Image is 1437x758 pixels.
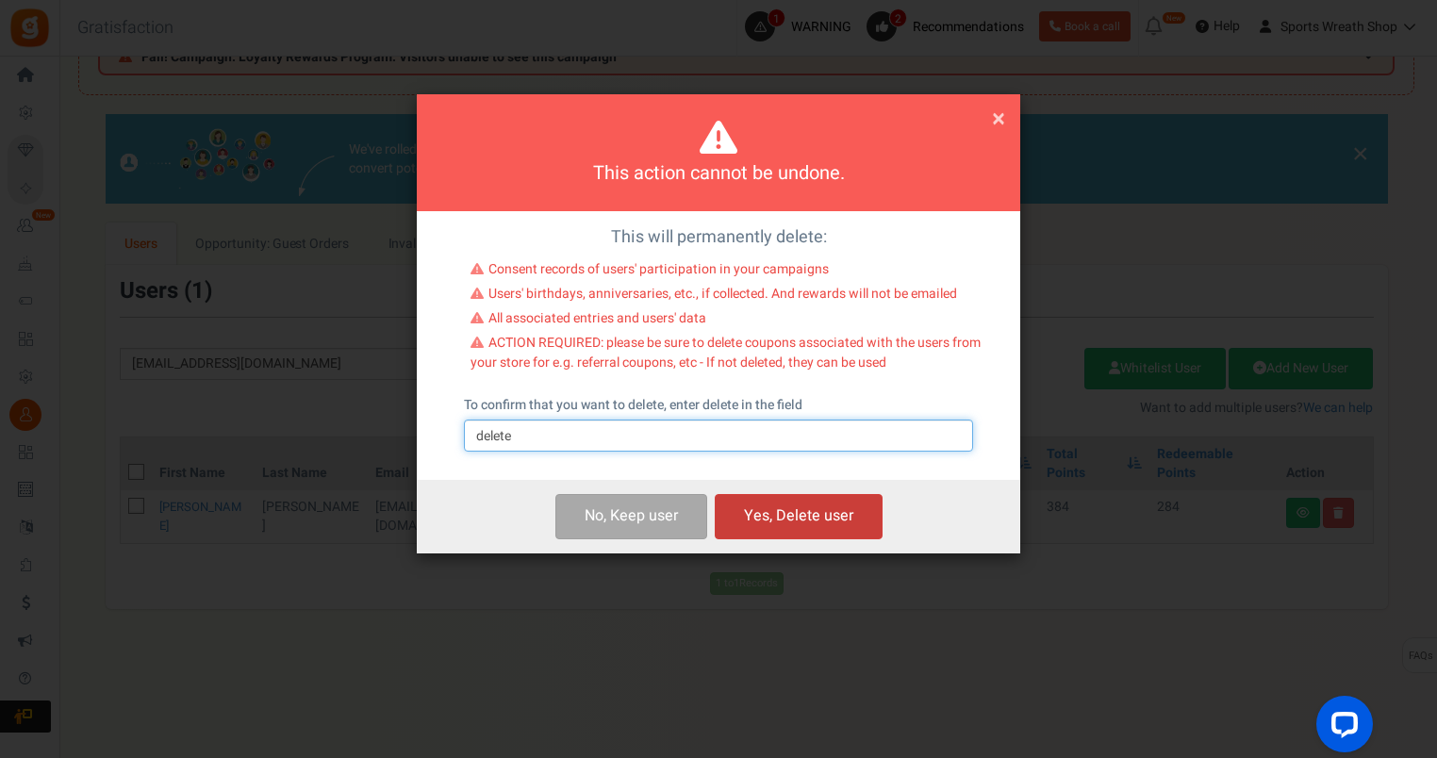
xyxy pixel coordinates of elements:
[440,160,997,188] h4: This action cannot be undone.
[471,334,981,377] li: ACTION REQUIRED: please be sure to delete coupons associated with the users from your store for e...
[431,225,1006,250] p: This will permanently delete:
[555,494,707,538] button: No, Keep user
[992,101,1005,137] span: ×
[471,285,981,309] li: Users' birthdays, anniversaries, etc., if collected. And rewards will not be emailed
[464,420,973,452] input: delete
[715,494,883,538] button: Yes, Delete user
[471,309,981,334] li: All associated entries and users' data
[464,396,802,415] label: To confirm that you want to delete, enter delete in the field
[471,260,981,285] li: Consent records of users' participation in your campaigns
